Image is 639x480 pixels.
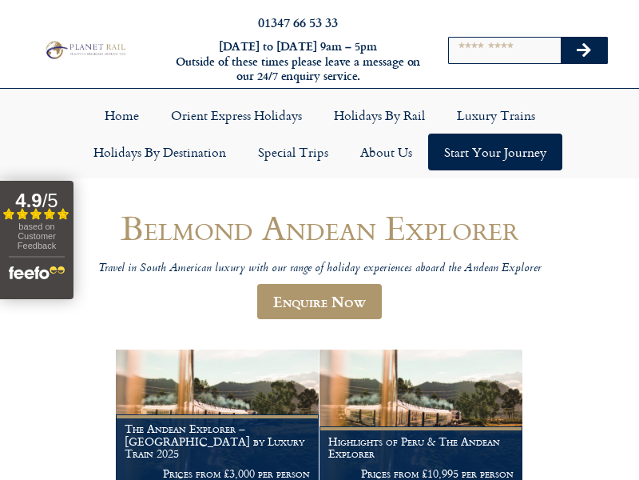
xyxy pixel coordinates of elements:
p: Prices from £10,995 per person [328,467,514,480]
a: Home [89,97,155,134]
button: Search [561,38,607,63]
a: Holidays by Rail [318,97,441,134]
h6: [DATE] to [DATE] 9am – 5pm Outside of these times please leave a message on our 24/7 enquiry serv... [174,39,422,84]
a: Special Trips [242,134,344,170]
a: Enquire Now [257,284,382,319]
img: Planet Rail Train Holidays Logo [42,39,128,60]
a: 01347 66 53 33 [258,13,338,31]
a: About Us [344,134,428,170]
a: Luxury Trains [441,97,551,134]
h1: Belmond Andean Explorer [14,209,625,246]
p: Travel in South American luxury with our range of holiday experiences aboard the Andean Explorer [14,262,625,277]
h1: The Andean Explorer – [GEOGRAPHIC_DATA] by Luxury Train 2025 [125,422,310,460]
h1: Highlights of Peru & The Andean Explorer [328,435,514,461]
p: Prices from £3,000 per person [125,467,310,480]
a: Start your Journey [428,134,562,170]
a: Orient Express Holidays [155,97,318,134]
nav: Menu [8,97,631,170]
a: Holidays by Destination [77,134,242,170]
